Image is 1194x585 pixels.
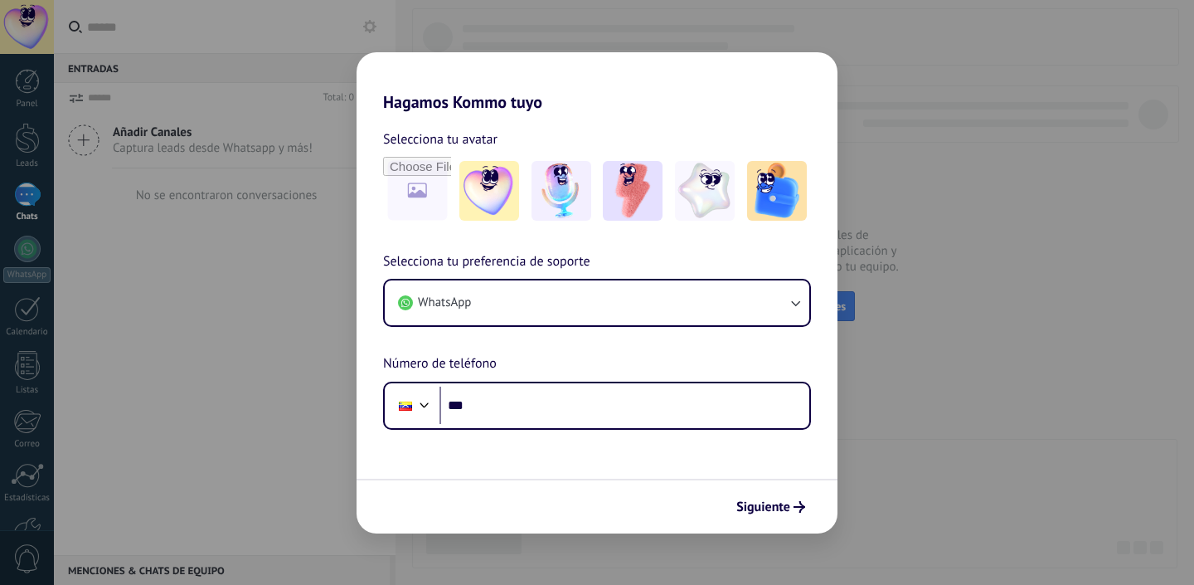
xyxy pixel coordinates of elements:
[675,161,735,221] img: -4.jpeg
[747,161,807,221] img: -5.jpeg
[418,295,471,311] span: WhatsApp
[383,353,497,375] span: Número de teléfono
[459,161,519,221] img: -1.jpeg
[390,388,421,423] div: Venezuela: + 58
[357,52,837,112] h2: Hagamos Kommo tuyo
[603,161,663,221] img: -3.jpeg
[729,493,813,521] button: Siguiente
[531,161,591,221] img: -2.jpeg
[383,129,498,150] span: Selecciona tu avatar
[736,501,790,513] span: Siguiente
[383,251,590,273] span: Selecciona tu preferencia de soporte
[385,280,809,325] button: WhatsApp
